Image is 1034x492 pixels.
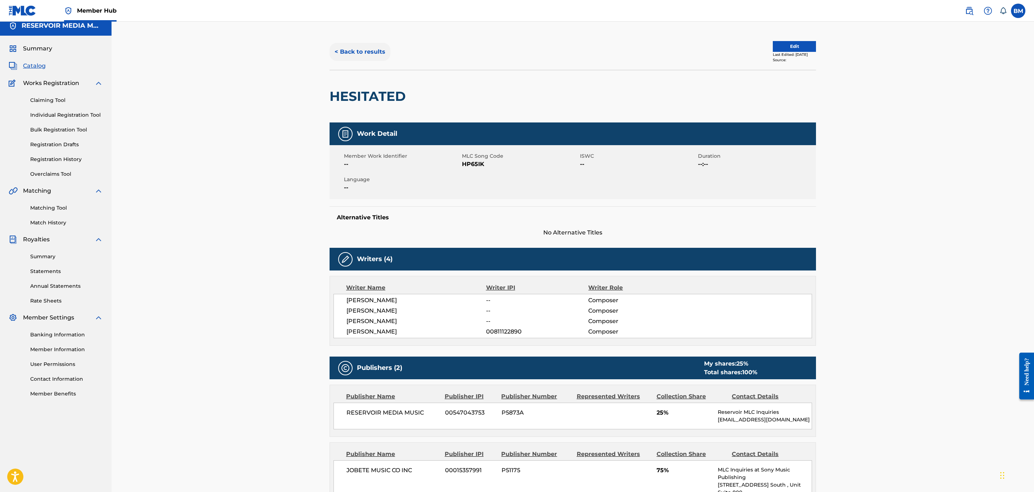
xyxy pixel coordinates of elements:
span: -- [486,296,588,305]
h5: Writers (4) [357,255,393,263]
div: My shares: [704,359,757,368]
span: Summary [23,44,52,53]
span: P51175 [502,466,571,475]
img: help [984,6,992,15]
button: Edit [773,41,816,52]
span: Composer [588,317,681,326]
a: Banking Information [30,331,103,339]
span: Language [344,176,460,183]
p: MLC Inquiries at Sony Music Publishing [718,466,812,481]
div: Publisher IPI [445,450,496,459]
h5: RESERVOIR MEDIA MANAGEMENT INC [22,22,103,30]
div: Publisher Number [501,392,571,401]
span: Duration [698,152,814,160]
div: Drag [1000,465,1004,486]
img: Summary [9,44,17,53]
img: Member Settings [9,313,17,322]
span: 100 % [742,369,757,376]
a: Statements [30,268,103,275]
span: Works Registration [23,79,79,88]
a: Summary [30,253,103,260]
img: Royalties [9,235,17,244]
div: Writer Name [346,283,486,292]
div: Represented Writers [577,392,651,401]
a: Match History [30,219,103,227]
span: [PERSON_NAME] [346,317,486,326]
div: Contact Details [732,450,802,459]
a: Member Information [30,346,103,353]
p: Reservoir MLC Inquiries [718,408,812,416]
span: 25% [657,408,712,417]
span: No Alternative Titles [330,228,816,237]
img: Catalog [9,62,17,70]
span: Composer [588,296,681,305]
h5: Alternative Titles [337,214,809,221]
span: HP65IK [462,160,578,169]
a: Overclaims Tool [30,170,103,178]
div: User Menu [1011,4,1025,18]
img: search [965,6,974,15]
img: Writers [341,255,350,264]
a: Annual Statements [30,282,103,290]
h2: HESITATED [330,88,409,104]
span: [PERSON_NAME] [346,307,486,315]
div: Source: [773,57,816,63]
a: Rate Sheets [30,297,103,305]
a: User Permissions [30,361,103,368]
iframe: Resource Center [1014,347,1034,405]
span: -- [580,160,696,169]
span: 00811122890 [486,327,588,336]
span: 25 % [736,360,748,367]
img: expand [94,187,103,195]
span: 75% [657,466,712,475]
span: [PERSON_NAME] [346,296,486,305]
img: expand [94,79,103,88]
span: Member Work Identifier [344,152,460,160]
span: --:-- [698,160,814,169]
span: 00547043753 [445,408,496,417]
img: expand [94,235,103,244]
span: Royalties [23,235,50,244]
a: Bulk Registration Tool [30,126,103,134]
div: Writer IPI [486,283,589,292]
span: JOBETE MUSIC CO INC [346,466,440,475]
a: Public Search [962,4,976,18]
div: Publisher Number [501,450,571,459]
span: Member Hub [77,6,117,15]
div: Notifications [999,7,1007,14]
a: CatalogCatalog [9,62,46,70]
span: Composer [588,307,681,315]
img: MLC Logo [9,5,36,16]
div: Writer Role [588,283,681,292]
img: Work Detail [341,130,350,138]
div: Publisher IPI [445,392,496,401]
div: Help [981,4,995,18]
a: Claiming Tool [30,97,103,104]
span: Matching [23,187,51,195]
span: [PERSON_NAME] [346,327,486,336]
div: Contact Details [732,392,802,401]
span: Composer [588,327,681,336]
span: -- [486,307,588,315]
img: Accounts [9,22,17,30]
p: [EMAIL_ADDRESS][DOMAIN_NAME] [718,416,812,424]
a: Matching Tool [30,204,103,212]
div: Collection Share [657,392,726,401]
div: Publisher Name [346,392,439,401]
span: MLC Song Code [462,152,578,160]
button: < Back to results [330,43,390,61]
img: Publishers [341,364,350,372]
div: Represented Writers [577,450,651,459]
span: -- [344,160,460,169]
span: -- [486,317,588,326]
a: Individual Registration Tool [30,111,103,119]
img: Works Registration [9,79,18,88]
span: Catalog [23,62,46,70]
div: Total shares: [704,368,757,377]
iframe: Chat Widget [998,457,1034,492]
a: Member Benefits [30,390,103,398]
span: -- [344,183,460,192]
span: 00015357991 [445,466,496,475]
